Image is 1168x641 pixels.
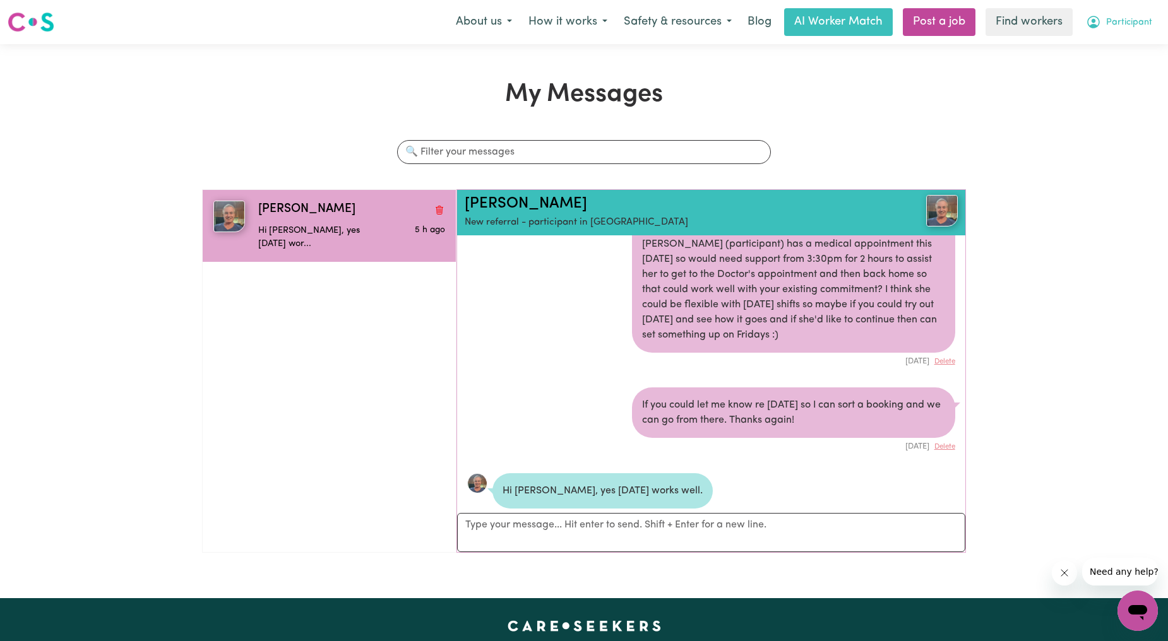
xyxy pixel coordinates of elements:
a: Find workers [986,8,1073,36]
button: About us [448,9,520,35]
iframe: Button to launch messaging window [1117,591,1158,631]
a: AI Worker Match [784,8,893,36]
p: New referral - participant in [GEOGRAPHIC_DATA] [465,216,875,230]
a: [PERSON_NAME] [465,196,587,211]
button: Delete [934,356,955,367]
button: David S[PERSON_NAME]Delete conversationHi [PERSON_NAME], yes [DATE] wor...Message sent on Septemb... [203,190,456,262]
span: Participant [1106,16,1152,30]
div: If you could let me know re [DATE] so I can sort a booking and we can go from there. Thanks again! [632,387,955,438]
button: Delete conversation [434,201,445,218]
a: Post a job [903,8,975,36]
a: View David S's profile [467,473,487,493]
h1: My Messages [202,79,965,110]
a: Careseekers logo [8,8,54,37]
a: Careseekers home page [508,621,661,631]
button: Safety & resources [616,9,740,35]
div: [DATE] [492,509,713,523]
a: David S [876,195,958,226]
button: Delete [934,442,955,452]
iframe: Close message [1052,560,1077,585]
div: Hi [PERSON_NAME], yes [DATE] works well. [492,473,713,509]
button: How it works [520,9,616,35]
span: Need any help? [8,9,76,19]
p: Hi [PERSON_NAME], yes [DATE] wor... [258,224,383,251]
div: [DATE] [632,438,955,452]
button: My Account [1078,9,1160,35]
img: David S [213,201,245,232]
img: View David S's profile [926,195,958,226]
span: [PERSON_NAME] [258,201,355,219]
img: 9252895B2D5C22B4C1592E0B1B8AD2FD_avatar_blob [467,473,487,493]
div: [DATE] [632,353,955,367]
span: Message sent on September 1, 2025 [415,226,445,234]
iframe: Message from company [1082,558,1158,585]
a: Blog [740,8,779,36]
img: Careseekers logo [8,11,54,33]
div: Hi [PERSON_NAME], thanks so much for coming back to me. [PERSON_NAME] (participant) has a medical... [632,211,955,353]
input: 🔍 Filter your messages [397,140,772,164]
